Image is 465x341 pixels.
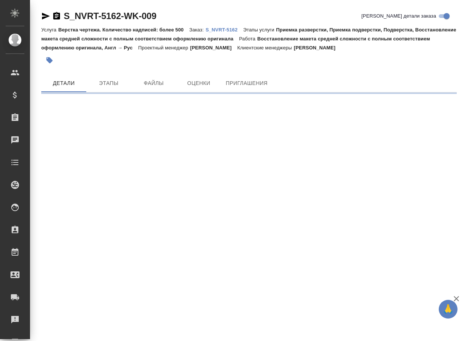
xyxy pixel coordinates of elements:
p: Работа [239,36,257,42]
span: Файлы [136,79,172,88]
p: Клиентские менеджеры [237,45,294,51]
button: 🙏 [439,300,457,319]
span: Этапы [91,79,127,88]
p: S_NVRT-5162 [205,27,243,33]
span: Детали [46,79,82,88]
p: Услуга [41,27,58,33]
p: [PERSON_NAME] [190,45,237,51]
p: Заказ: [189,27,205,33]
span: Приглашения [226,79,268,88]
span: Оценки [181,79,217,88]
span: [PERSON_NAME] детали заказа [361,12,436,20]
button: Скопировать ссылку [52,12,61,21]
p: Проектный менеджер [138,45,190,51]
a: S_NVRT-5162-WK-009 [64,11,156,21]
button: Скопировать ссылку для ЯМессенджера [41,12,50,21]
a: S_NVRT-5162 [205,26,243,33]
p: Верстка чертежа. Количество надписей: более 500 [58,27,189,33]
button: Добавить тэг [41,52,58,68]
span: 🙏 [442,301,454,317]
p: [PERSON_NAME] [294,45,341,51]
p: Этапы услуги [243,27,276,33]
